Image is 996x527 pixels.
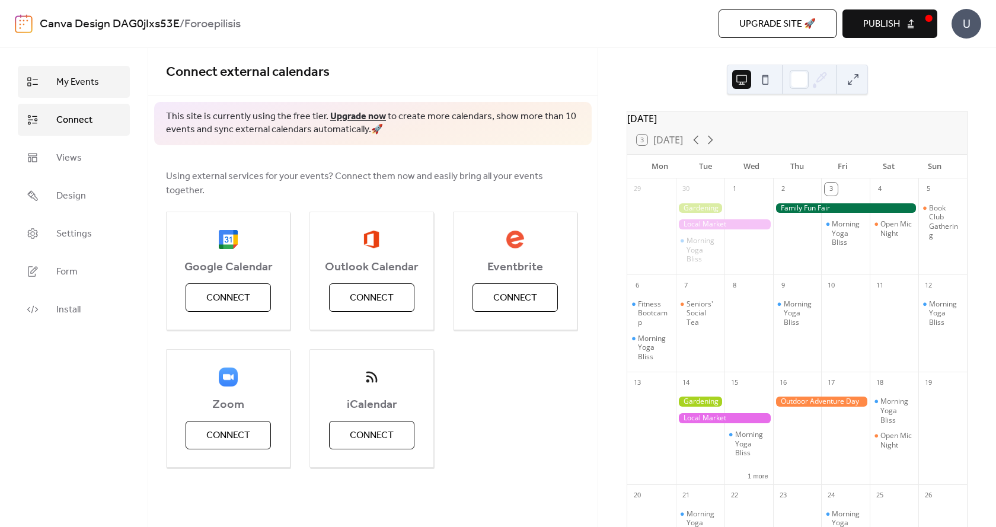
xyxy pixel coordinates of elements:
[777,279,790,292] div: 9
[773,397,870,407] div: Outdoor Adventure Day
[929,203,962,240] div: Book Club Gathering
[56,189,86,203] span: Design
[206,429,250,443] span: Connect
[18,180,130,212] a: Design
[873,488,886,502] div: 25
[56,265,78,279] span: Form
[676,397,724,407] div: Gardening Workshop
[952,9,981,39] div: U
[832,219,865,247] div: Morning Yoga Bliss
[473,283,558,312] button: Connect
[873,279,886,292] div: 11
[637,155,682,178] div: Mon
[18,255,130,288] a: Form
[866,155,911,178] div: Sat
[825,183,838,196] div: 3
[310,398,433,412] span: iCalendar
[728,376,741,389] div: 15
[773,299,822,327] div: Morning Yoga Bliss
[184,13,241,36] b: Foroepilisis
[627,299,676,327] div: Fitness Bootcamp
[56,75,99,90] span: My Events
[821,219,870,247] div: Morning Yoga Bliss
[676,299,724,327] div: Seniors' Social Tea
[679,488,692,502] div: 21
[679,183,692,196] div: 30
[777,183,790,196] div: 2
[676,236,724,264] div: Morning Yoga Bliss
[18,218,130,250] a: Settings
[206,291,250,305] span: Connect
[186,421,271,449] button: Connect
[870,397,918,424] div: Morning Yoga Bliss
[18,293,130,325] a: Install
[493,291,537,305] span: Connect
[350,291,394,305] span: Connect
[166,59,330,85] span: Connect external calendars
[842,9,937,38] button: Publish
[676,203,724,213] div: Gardening Workshop
[638,299,671,327] div: Fitness Bootcamp
[728,488,741,502] div: 22
[15,14,33,33] img: logo
[56,113,92,127] span: Connect
[728,183,741,196] div: 1
[929,299,962,327] div: Morning Yoga Bliss
[167,398,290,412] span: Zoom
[329,421,414,449] button: Connect
[363,230,379,249] img: outlook
[679,376,692,389] div: 14
[56,303,81,317] span: Install
[880,219,914,238] div: Open Mic Night
[329,283,414,312] button: Connect
[735,430,768,458] div: Morning Yoga Bliss
[743,470,772,480] button: 1 more
[873,376,886,389] div: 18
[784,299,817,327] div: Morning Yoga Bliss
[922,376,935,389] div: 19
[219,230,238,249] img: google
[638,334,671,362] div: Morning Yoga Bliss
[739,17,816,31] span: Upgrade site 🚀
[631,279,644,292] div: 6
[676,413,773,423] div: Local Market
[682,155,728,178] div: Tue
[825,279,838,292] div: 10
[820,155,866,178] div: Fri
[880,431,914,449] div: Open Mic Night
[918,299,967,327] div: Morning Yoga Bliss
[870,219,918,238] div: Open Mic Night
[773,203,919,213] div: Family Fun Fair
[679,279,692,292] div: 7
[863,17,900,31] span: Publish
[506,230,525,249] img: eventbrite
[166,170,580,198] span: Using external services for your events? Connect them now and easily bring all your events together.
[186,283,271,312] button: Connect
[825,488,838,502] div: 24
[922,488,935,502] div: 26
[56,151,82,165] span: Views
[918,203,967,240] div: Book Club Gathering
[40,13,180,36] a: Canva Design DAG0jIxs53E
[631,376,644,389] div: 13
[219,368,238,387] img: zoom
[56,227,92,241] span: Settings
[729,155,774,178] div: Wed
[166,110,580,137] span: This site is currently using the free tier. to create more calendars, show more than 10 events an...
[870,431,918,449] div: Open Mic Night
[687,236,720,264] div: Morning Yoga Bliss
[627,334,676,362] div: Morning Yoga Bliss
[880,397,914,424] div: Morning Yoga Bliss
[330,107,386,126] a: Upgrade now
[825,376,838,389] div: 17
[18,142,130,174] a: Views
[728,279,741,292] div: 8
[180,13,184,36] b: /
[777,376,790,389] div: 16
[18,104,130,136] a: Connect
[18,66,130,98] a: My Events
[873,183,886,196] div: 4
[627,111,967,126] div: [DATE]
[922,279,935,292] div: 12
[777,488,790,502] div: 23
